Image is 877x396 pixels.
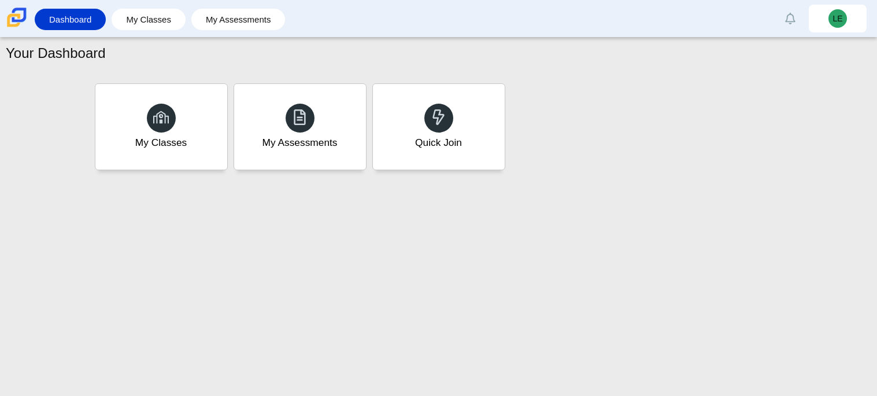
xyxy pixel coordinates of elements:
a: Quick Join [372,83,505,170]
a: My Classes [117,9,180,30]
a: Dashboard [40,9,100,30]
h1: Your Dashboard [6,43,106,63]
a: Carmen School of Science & Technology [5,21,29,31]
div: Quick Join [415,135,462,150]
div: My Assessments [262,135,338,150]
a: My Classes [95,83,228,170]
a: Alerts [778,6,803,31]
a: LE [809,5,867,32]
a: My Assessments [234,83,367,170]
img: Carmen School of Science & Technology [5,5,29,30]
div: My Classes [135,135,187,150]
a: My Assessments [197,9,280,30]
span: LE [832,14,842,23]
